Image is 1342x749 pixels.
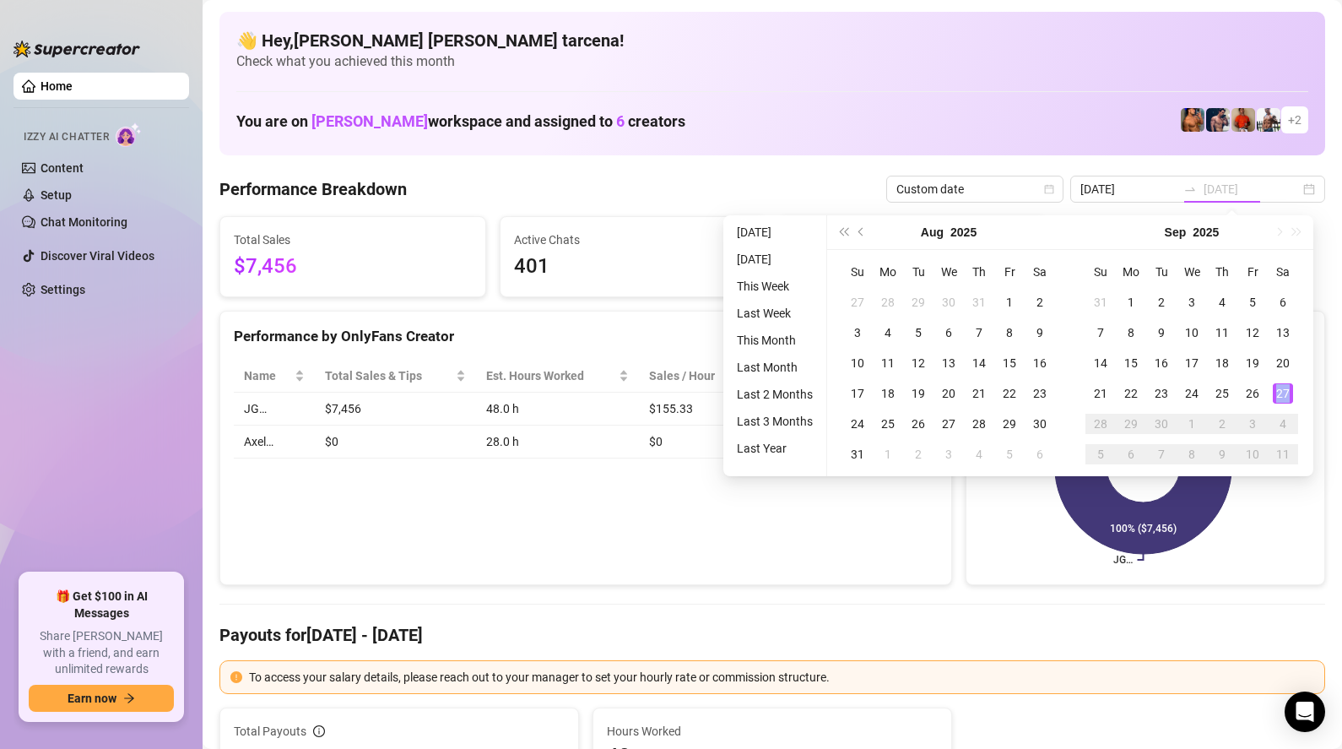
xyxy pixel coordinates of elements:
[908,292,928,312] div: 29
[933,318,964,348] td: 2025-08-06
[939,383,959,404] div: 20
[969,383,989,404] div: 21
[1030,292,1050,312] div: 2
[730,384,820,404] li: Last 2 Months
[873,287,903,318] td: 2025-07-28
[1030,323,1050,343] div: 9
[834,215,852,249] button: Last year (Control + left)
[1146,287,1177,318] td: 2025-09-02
[1273,414,1293,434] div: 4
[1177,318,1207,348] td: 2025-09-10
[903,257,933,287] th: Tu
[1146,257,1177,287] th: Tu
[939,353,959,373] div: 13
[1242,444,1263,464] div: 10
[1177,439,1207,469] td: 2025-10-08
[1182,353,1202,373] div: 17
[1030,444,1050,464] div: 6
[29,589,174,621] span: 🎁 Get $100 in AI Messages
[1237,439,1268,469] td: 2025-10-10
[1085,287,1116,318] td: 2025-08-31
[1242,414,1263,434] div: 3
[1121,292,1141,312] div: 1
[1212,414,1232,434] div: 2
[939,414,959,434] div: 27
[639,426,762,459] td: $0
[852,215,871,249] button: Previous month (PageUp)
[903,409,933,439] td: 2025-08-26
[41,249,154,263] a: Discover Viral Videos
[873,348,903,378] td: 2025-08-11
[311,112,428,130] span: [PERSON_NAME]
[1182,292,1202,312] div: 3
[730,249,820,269] li: [DATE]
[964,348,994,378] td: 2025-08-14
[999,323,1020,343] div: 8
[1085,378,1116,409] td: 2025-09-21
[994,318,1025,348] td: 2025-08-08
[639,360,762,393] th: Sales / Hour
[1151,292,1172,312] div: 2
[1181,108,1204,132] img: JG
[68,692,116,705] span: Earn now
[1285,692,1325,732] div: Open Intercom Messenger
[1116,318,1146,348] td: 2025-09-08
[476,393,638,426] td: 48.0 h
[1268,287,1298,318] td: 2025-09-06
[1025,378,1055,409] td: 2025-08-23
[933,257,964,287] th: We
[873,439,903,469] td: 2025-09-01
[1121,353,1141,373] div: 15
[1146,409,1177,439] td: 2025-09-30
[1090,292,1111,312] div: 31
[1237,378,1268,409] td: 2025-09-26
[969,353,989,373] div: 14
[234,251,472,283] span: $7,456
[903,287,933,318] td: 2025-07-29
[1273,323,1293,343] div: 13
[878,383,898,404] div: 18
[730,222,820,242] li: [DATE]
[999,292,1020,312] div: 1
[1151,353,1172,373] div: 16
[236,29,1308,52] h4: 👋 Hey, [PERSON_NAME] [PERSON_NAME] tarcena !
[1237,287,1268,318] td: 2025-09-05
[234,231,472,249] span: Total Sales
[24,129,109,145] span: Izzy AI Chatter
[842,287,873,318] td: 2025-07-27
[1121,323,1141,343] div: 8
[933,287,964,318] td: 2025-07-30
[939,292,959,312] div: 30
[1231,108,1255,132] img: Justin
[964,409,994,439] td: 2025-08-28
[1212,323,1232,343] div: 11
[994,287,1025,318] td: 2025-08-01
[1183,182,1197,196] span: to
[1273,383,1293,404] div: 27
[1177,257,1207,287] th: We
[236,52,1308,71] span: Check what you achieved this month
[234,426,315,459] td: Axel…
[1151,323,1172,343] div: 9
[730,303,820,323] li: Last Week
[933,439,964,469] td: 2025-09-03
[999,414,1020,434] div: 29
[41,283,85,296] a: Settings
[878,444,898,464] div: 1
[41,161,84,175] a: Content
[842,439,873,469] td: 2025-08-31
[878,414,898,434] div: 25
[933,378,964,409] td: 2025-08-20
[1288,111,1301,129] span: + 2
[1207,439,1237,469] td: 2025-10-09
[1165,215,1187,249] button: Choose a month
[1212,353,1232,373] div: 18
[1085,318,1116,348] td: 2025-09-07
[964,257,994,287] th: Th
[964,439,994,469] td: 2025-09-04
[964,287,994,318] td: 2025-07-31
[999,444,1020,464] div: 5
[1116,409,1146,439] td: 2025-09-29
[1182,323,1202,343] div: 10
[1206,108,1230,132] img: Axel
